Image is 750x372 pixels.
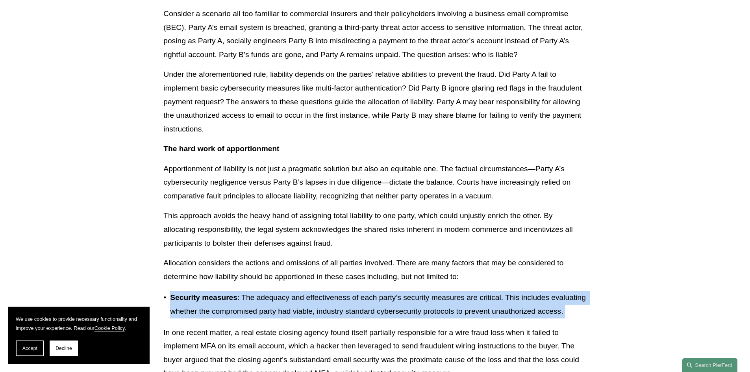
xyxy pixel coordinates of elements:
[94,325,125,331] a: Cookie Policy
[163,144,279,153] strong: The hard work of apportionment
[163,209,586,250] p: This approach avoids the heavy hand of assigning total liability to one party, which could unjust...
[163,68,586,136] p: Under the aforementioned rule, liability depends on the parties’ relative abilities to prevent th...
[16,315,142,333] p: We use cookies to provide necessary functionality and improve your experience. Read our .
[170,293,237,302] strong: Security measures
[163,7,586,61] p: Consider a scenario all too familiar to commercial insurers and their policyholders involving a b...
[170,291,586,318] p: : The adequacy and effectiveness of each party’s security measures are critical. This includes ev...
[56,346,72,351] span: Decline
[163,162,586,203] p: Apportionment of liability is not just a pragmatic solution but also an equitable one. The factua...
[50,341,78,356] button: Decline
[16,341,44,356] button: Accept
[682,358,737,372] a: Search this site
[8,307,150,364] section: Cookie banner
[163,256,586,283] p: Allocation considers the actions and omissions of all parties involved. There are many factors th...
[22,346,37,351] span: Accept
